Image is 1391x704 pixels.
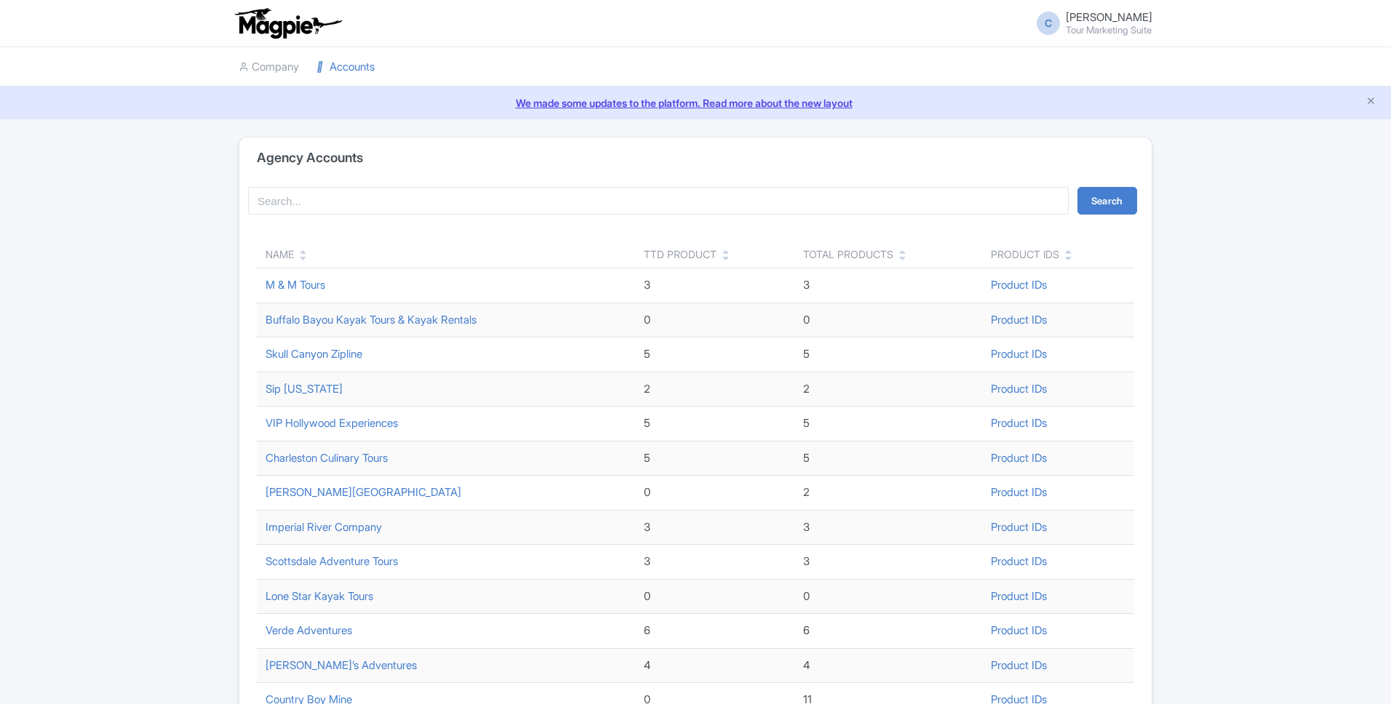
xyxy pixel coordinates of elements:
a: VIP Hollywood Experiences [266,416,398,430]
a: Product IDs [991,347,1047,361]
td: 6 [794,614,982,649]
td: 2 [794,372,982,407]
small: Tour Marketing Suite [1066,25,1152,35]
a: Accounts [316,47,375,87]
td: 0 [635,579,794,614]
a: Sip [US_STATE] [266,382,343,396]
a: Lone Star Kayak Tours [266,589,373,603]
td: 3 [635,268,794,303]
div: Name [266,247,294,262]
div: Total Products [803,247,893,262]
a: We made some updates to the platform. Read more about the new layout [9,95,1382,111]
a: Skull Canyon Zipline [266,347,362,361]
td: 5 [635,441,794,476]
a: Product IDs [991,589,1047,603]
td: 3 [794,268,982,303]
a: Product IDs [991,451,1047,465]
a: [PERSON_NAME][GEOGRAPHIC_DATA] [266,485,461,499]
td: 5 [794,441,982,476]
a: [PERSON_NAME]’s Adventures [266,658,417,672]
span: C [1037,12,1060,35]
td: 5 [794,407,982,441]
td: 3 [635,510,794,545]
button: Search [1077,187,1137,215]
div: Product IDs [991,247,1059,262]
h4: Agency Accounts [257,151,363,165]
td: 5 [794,337,982,372]
td: 5 [635,407,794,441]
span: [PERSON_NAME] [1066,10,1152,24]
a: Verde Adventures [266,623,352,637]
td: 3 [794,545,982,580]
td: 4 [635,648,794,683]
button: Close announcement [1366,94,1376,111]
a: Product IDs [991,623,1047,637]
a: Imperial River Company [266,520,382,534]
td: 6 [635,614,794,649]
a: Product IDs [991,382,1047,396]
a: Product IDs [991,658,1047,672]
a: Product IDs [991,554,1047,568]
a: Product IDs [991,313,1047,327]
td: 0 [794,579,982,614]
a: Buffalo Bayou Kayak Tours & Kayak Rentals [266,313,477,327]
td: 2 [794,476,982,511]
a: Product IDs [991,485,1047,499]
td: 0 [794,303,982,337]
a: M & M Tours [266,278,325,292]
a: Charleston Culinary Tours [266,451,388,465]
img: logo-ab69f6fb50320c5b225c76a69d11143b.png [231,7,344,39]
a: Product IDs [991,520,1047,534]
a: Company [239,47,299,87]
td: 5 [635,337,794,372]
td: 2 [635,372,794,407]
td: 0 [635,476,794,511]
a: Scottsdale Adventure Tours [266,554,398,568]
td: 0 [635,303,794,337]
a: Product IDs [991,416,1047,430]
div: TTD Product [644,247,717,262]
input: Search... [248,187,1069,215]
td: 3 [635,545,794,580]
td: 4 [794,648,982,683]
a: Product IDs [991,278,1047,292]
td: 3 [794,510,982,545]
a: C [PERSON_NAME] Tour Marketing Suite [1028,12,1152,35]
